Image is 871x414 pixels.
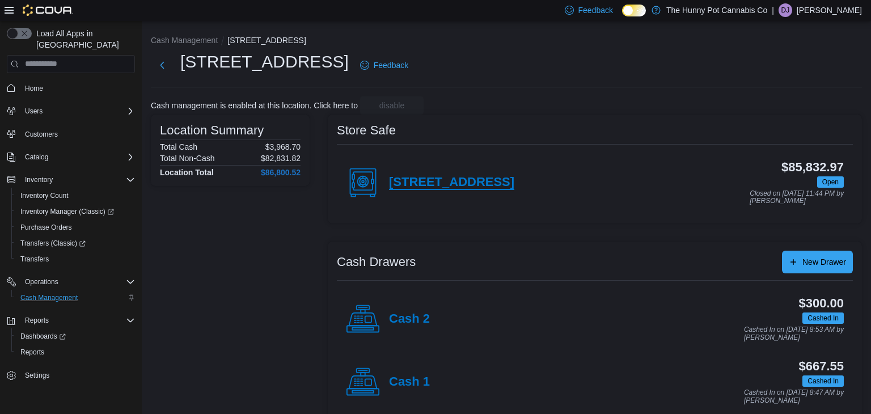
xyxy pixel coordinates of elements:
[16,329,135,343] span: Dashboards
[2,274,139,290] button: Operations
[20,173,57,187] button: Inventory
[160,142,197,151] h6: Total Cash
[20,348,44,357] span: Reports
[622,5,646,16] input: Dark Mode
[20,255,49,264] span: Transfers
[16,189,73,202] a: Inventory Count
[337,255,416,269] h3: Cash Drawers
[807,376,839,386] span: Cashed In
[11,344,139,360] button: Reports
[160,168,214,177] h4: Location Total
[802,312,844,324] span: Cashed In
[379,100,404,111] span: disable
[20,173,135,187] span: Inventory
[16,252,53,266] a: Transfers
[16,205,135,218] span: Inventory Manager (Classic)
[25,175,53,184] span: Inventory
[261,154,301,163] p: $82,831.82
[227,36,306,45] button: [STREET_ADDRESS]
[20,127,135,141] span: Customers
[20,82,48,95] a: Home
[11,204,139,219] a: Inventory Manager (Classic)
[2,103,139,119] button: Users
[20,104,47,118] button: Users
[11,290,139,306] button: Cash Management
[2,80,139,96] button: Home
[20,81,135,95] span: Home
[25,316,49,325] span: Reports
[772,3,774,17] p: |
[822,177,839,187] span: Open
[744,389,844,404] p: Cashed In on [DATE] 8:47 AM by [PERSON_NAME]
[20,104,135,118] span: Users
[25,130,58,139] span: Customers
[20,332,66,341] span: Dashboards
[16,205,119,218] a: Inventory Manager (Classic)
[666,3,767,17] p: The Hunny Pot Cannabis Co
[265,142,301,151] p: $3,968.70
[781,3,790,17] span: DJ
[7,75,135,413] nav: Complex example
[2,367,139,383] button: Settings
[16,221,135,234] span: Purchase Orders
[20,314,135,327] span: Reports
[20,150,53,164] button: Catalog
[799,360,844,373] h3: $667.55
[25,153,48,162] span: Catalog
[817,176,844,188] span: Open
[25,107,43,116] span: Users
[151,36,218,45] button: Cash Management
[20,275,63,289] button: Operations
[802,375,844,387] span: Cashed In
[802,256,846,268] span: New Drawer
[578,5,613,16] span: Feedback
[11,188,139,204] button: Inventory Count
[180,50,349,73] h1: [STREET_ADDRESS]
[744,326,844,341] p: Cashed In on [DATE] 8:53 AM by [PERSON_NAME]
[11,328,139,344] a: Dashboards
[16,221,77,234] a: Purchase Orders
[20,293,78,302] span: Cash Management
[16,189,135,202] span: Inventory Count
[782,251,853,273] button: New Drawer
[2,172,139,188] button: Inventory
[25,84,43,93] span: Home
[160,154,215,163] h6: Total Non-Cash
[16,345,135,359] span: Reports
[20,223,72,232] span: Purchase Orders
[797,3,862,17] p: [PERSON_NAME]
[16,291,82,305] a: Cash Management
[151,35,862,48] nav: An example of EuiBreadcrumbs
[151,101,358,110] p: Cash management is enabled at this location. Click here to
[2,149,139,165] button: Catalog
[20,207,114,216] span: Inventory Manager (Classic)
[20,150,135,164] span: Catalog
[151,54,174,77] button: Next
[16,252,135,266] span: Transfers
[20,368,135,382] span: Settings
[20,314,53,327] button: Reports
[20,191,69,200] span: Inventory Count
[374,60,408,71] span: Feedback
[16,291,135,305] span: Cash Management
[360,96,424,115] button: disable
[261,168,301,177] h4: $86,800.52
[160,124,264,137] h3: Location Summary
[389,175,514,190] h4: [STREET_ADDRESS]
[20,239,86,248] span: Transfers (Classic)
[16,236,90,250] a: Transfers (Classic)
[11,219,139,235] button: Purchase Orders
[779,3,792,17] div: Dave Johnston
[23,5,73,16] img: Cova
[799,297,844,310] h3: $300.00
[781,160,844,174] h3: $85,832.97
[2,126,139,142] button: Customers
[16,236,135,250] span: Transfers (Classic)
[25,371,49,380] span: Settings
[11,251,139,267] button: Transfers
[337,124,396,137] h3: Store Safe
[2,312,139,328] button: Reports
[20,369,54,382] a: Settings
[16,329,70,343] a: Dashboards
